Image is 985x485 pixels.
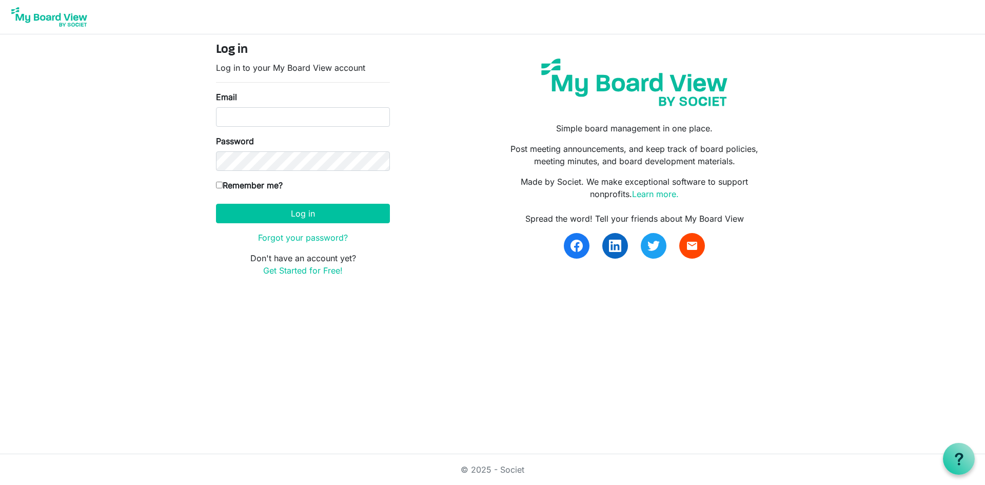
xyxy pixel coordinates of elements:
img: linkedin.svg [609,240,621,252]
a: © 2025 - Societ [461,464,524,475]
img: my-board-view-societ.svg [534,51,735,114]
div: Spread the word! Tell your friends about My Board View [500,212,769,225]
p: Don't have an account yet? [216,252,390,277]
p: Made by Societ. We make exceptional software to support nonprofits. [500,176,769,200]
label: Password [216,135,254,147]
a: Forgot your password? [258,232,348,243]
span: email [686,240,698,252]
label: Remember me? [216,179,283,191]
p: Simple board management in one place. [500,122,769,134]
input: Remember me? [216,182,223,188]
h4: Log in [216,43,390,57]
img: My Board View Logo [8,4,90,30]
img: twitter.svg [647,240,660,252]
img: facebook.svg [570,240,583,252]
a: Get Started for Free! [263,265,343,276]
p: Post meeting announcements, and keep track of board policies, meeting minutes, and board developm... [500,143,769,167]
p: Log in to your My Board View account [216,62,390,74]
a: Learn more. [632,189,679,199]
button: Log in [216,204,390,223]
label: Email [216,91,237,103]
a: email [679,233,705,259]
